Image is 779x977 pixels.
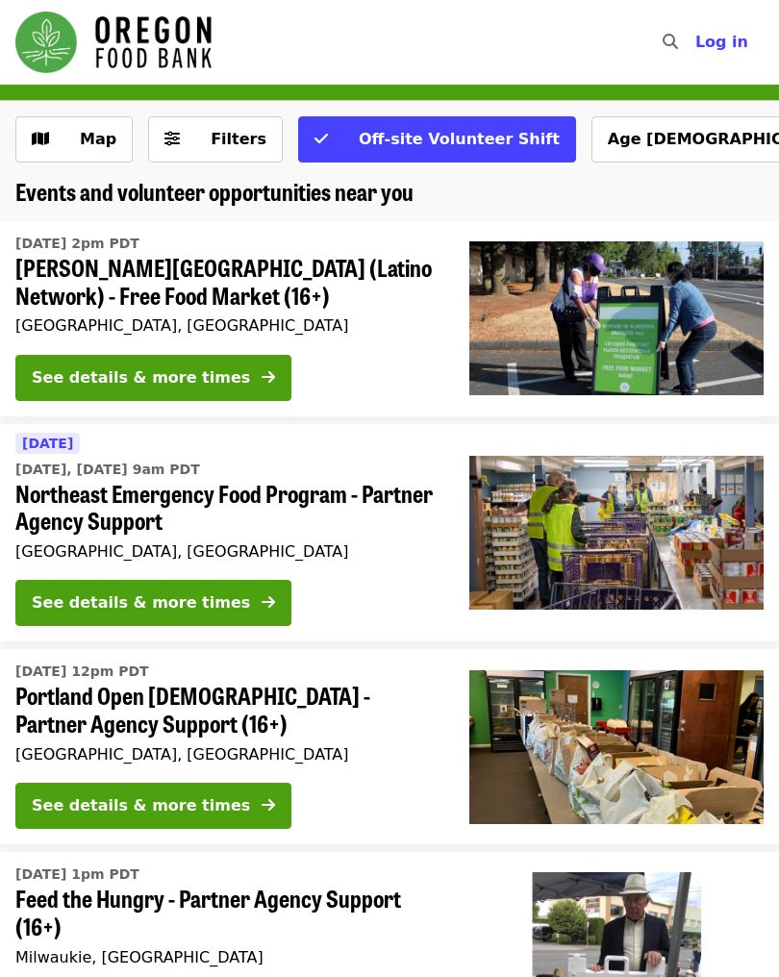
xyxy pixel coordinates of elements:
div: [GEOGRAPHIC_DATA], [GEOGRAPHIC_DATA] [15,542,439,561]
span: Portland Open [DEMOGRAPHIC_DATA] - Partner Agency Support (16+) [15,682,439,738]
span: Feed the Hungry - Partner Agency Support (16+) [15,885,439,940]
span: Map [80,130,116,148]
span: Log in [695,33,748,51]
button: Filters (0 selected) [148,116,283,163]
input: Search [690,19,705,65]
img: Rigler Elementary School (Latino Network) - Free Food Market (16+) organized by Oregon Food Bank [469,241,764,395]
span: [PERSON_NAME][GEOGRAPHIC_DATA] (Latino Network) - Free Food Market (16+) [15,254,439,310]
button: Off-site Volunteer Shift [298,116,576,163]
time: [DATE] 12pm PDT [15,662,149,682]
img: Northeast Emergency Food Program - Partner Agency Support organized by Oregon Food Bank [469,456,764,610]
div: [GEOGRAPHIC_DATA], [GEOGRAPHIC_DATA] [15,745,439,764]
img: Portland Open Bible - Partner Agency Support (16+) organized by Oregon Food Bank [469,670,764,824]
i: arrow-right icon [262,593,275,612]
div: [GEOGRAPHIC_DATA], [GEOGRAPHIC_DATA] [15,316,439,335]
div: See details & more times [32,591,250,614]
span: Events and volunteer opportunities near you [15,174,414,208]
button: See details & more times [15,580,291,626]
i: check icon [314,130,328,148]
button: Log in [680,23,764,62]
i: map icon [32,130,49,148]
i: arrow-right icon [262,368,275,387]
button: See details & more times [15,783,291,829]
i: arrow-right icon [262,796,275,814]
span: Filters [211,130,266,148]
button: See details & more times [15,355,291,401]
div: See details & more times [32,366,250,389]
img: Oregon Food Bank - Home [15,12,212,73]
span: Northeast Emergency Food Program - Partner Agency Support [15,480,439,536]
time: [DATE], [DATE] 9am PDT [15,460,200,480]
span: Off-site Volunteer Shift [359,130,560,148]
div: See details & more times [32,794,250,817]
i: sliders-h icon [164,130,180,148]
div: Milwaukie, [GEOGRAPHIC_DATA] [15,948,439,966]
time: [DATE] 2pm PDT [15,234,139,254]
i: search icon [663,33,678,51]
button: Show map view [15,116,133,163]
time: [DATE] 1pm PDT [15,864,139,885]
span: [DATE] [22,436,73,451]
